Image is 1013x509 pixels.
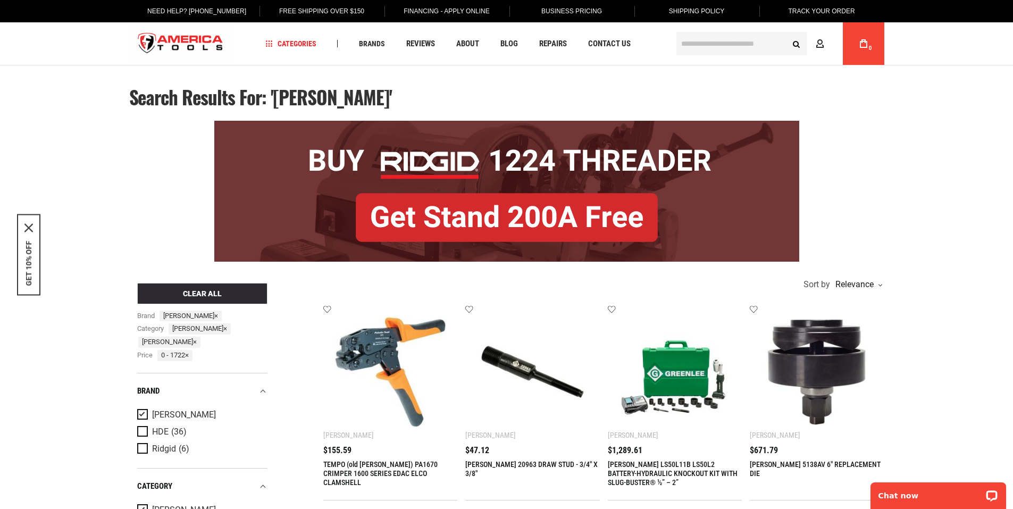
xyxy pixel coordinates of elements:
[223,324,227,332] span: ×
[334,315,447,429] img: TEMPO (old Greenlee) PA1670 CRIMPER 1600 SERIES EDAC ELCO CLAMSHELL
[169,323,231,335] span: Greenlee
[608,431,658,439] div: [PERSON_NAME]
[137,384,267,398] div: Brand
[465,446,489,455] span: $47.12
[750,460,881,478] a: [PERSON_NAME] 5138AV 6" REPLACEMENT DIE
[323,446,351,455] span: $155.59
[833,280,882,289] div: Relevance
[129,24,232,64] a: store logo
[214,121,799,262] img: BOGO: Buy RIDGID® 1224 Threader, Get Stand 200A Free!
[152,410,216,420] span: [PERSON_NAME]
[129,83,392,111] span: Search results for: '[PERSON_NAME]'
[456,40,479,48] span: About
[750,446,778,455] span: $671.79
[786,34,807,54] button: Search
[618,315,732,429] img: GREENLEE LS50L11B LS50L2 BATTERY-HYDRAULIC KNOCKOUT KIT WITH SLUG-BUSTER® ½” – 2”
[583,37,635,51] a: Contact Us
[534,37,572,51] a: Repairs
[179,445,189,454] span: (6)
[359,40,385,47] span: Brands
[750,431,800,439] div: [PERSON_NAME]
[185,351,189,359] span: ×
[853,22,874,65] a: 0
[152,444,176,454] span: Ridgid
[465,431,516,439] div: [PERSON_NAME]
[476,315,589,429] img: GREENLEE 20963 DRAW STUD - 3/4
[539,40,567,48] span: Repairs
[760,315,874,429] img: GREENLEE 5138AV 6
[323,460,438,487] a: TEMPO (old [PERSON_NAME]) PA1670 CRIMPER 1600 SERIES EDAC ELCO CLAMSHELL
[496,37,523,51] a: Blog
[24,223,33,232] button: Close
[137,479,267,494] div: category
[137,409,265,421] a: [PERSON_NAME]
[152,427,169,437] span: HDE
[354,37,390,51] a: Brands
[137,283,267,304] button: Clear All
[137,323,165,335] span: category
[137,426,265,438] a: HDE (36)
[500,40,518,48] span: Blog
[869,45,872,51] span: 0
[588,40,631,48] span: Contact Us
[138,337,200,348] span: GREENLEE
[451,37,484,51] a: About
[129,24,232,64] img: America Tools
[608,446,642,455] span: $1,289.61
[193,338,197,346] span: ×
[401,37,440,51] a: Reviews
[261,37,321,51] a: Categories
[137,443,265,455] a: Ridgid (6)
[864,475,1013,509] iframe: LiveChat chat widget
[137,311,156,322] span: Brand
[465,460,598,478] a: [PERSON_NAME] 20963 DRAW STUD - 3/4" X 3/8"
[160,311,222,322] span: Greenlee
[24,223,33,232] svg: close icon
[406,40,435,48] span: Reviews
[214,312,218,320] span: ×
[803,280,830,289] span: Sort by
[24,240,33,286] button: GET 10% OFF
[171,428,187,437] span: (36)
[265,40,316,47] span: Categories
[323,431,374,439] div: [PERSON_NAME]
[137,350,154,361] span: price
[157,350,192,361] span: 0 - 1722
[214,121,799,129] a: BOGO: Buy RIDGID® 1224 Threader, Get Stand 200A Free!
[669,7,725,15] span: Shipping Policy
[608,460,738,487] a: [PERSON_NAME] LS50L11B LS50L2 BATTERY-HYDRAULIC KNOCKOUT KIT WITH SLUG-BUSTER® ½” – 2”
